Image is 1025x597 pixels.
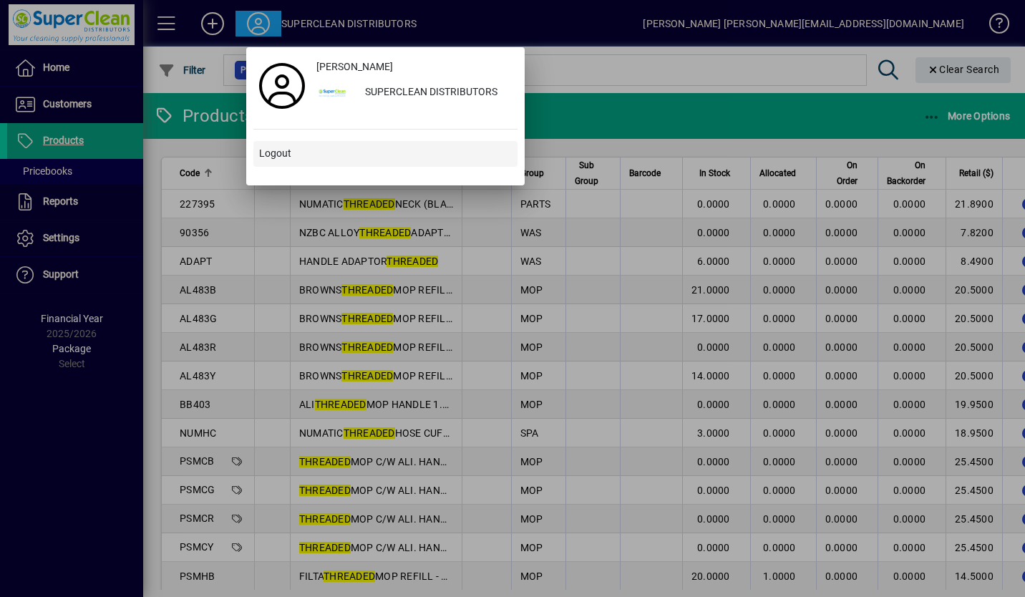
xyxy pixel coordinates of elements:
[253,73,311,99] a: Profile
[253,141,518,167] button: Logout
[311,80,518,106] button: SUPERCLEAN DISTRIBUTORS
[354,80,518,106] div: SUPERCLEAN DISTRIBUTORS
[259,146,291,161] span: Logout
[316,59,393,74] span: [PERSON_NAME]
[311,54,518,80] a: [PERSON_NAME]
